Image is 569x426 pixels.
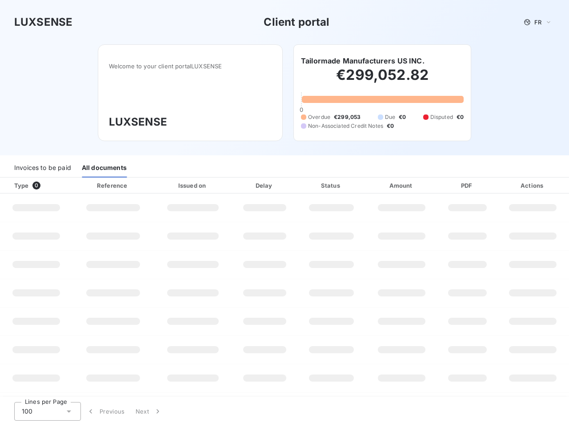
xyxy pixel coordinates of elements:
[234,181,296,190] div: Delay
[534,19,541,26] span: FR
[308,122,383,130] span: Non-Associated Credit Notes
[299,181,364,190] div: Status
[156,181,230,190] div: Issued on
[385,113,395,121] span: Due
[430,113,453,121] span: Disputed
[301,66,464,93] h2: €299,052.82
[130,402,168,421] button: Next
[9,181,70,190] div: Type
[308,113,330,121] span: Overdue
[498,181,567,190] div: Actions
[81,402,130,421] button: Previous
[14,159,71,177] div: Invoices to be paid
[457,113,464,121] span: €0
[334,113,361,121] span: €299,053
[22,407,32,416] span: 100
[301,55,425,66] h6: Tailormade Manufacturers US INC.
[300,106,303,113] span: 0
[82,159,127,177] div: All documents
[440,181,495,190] div: PDF
[387,122,394,130] span: €0
[97,182,127,189] div: Reference
[367,181,437,190] div: Amount
[14,14,72,30] h3: LUXSENSE
[109,63,272,70] span: Welcome to your client portal LUXSENSE
[32,181,40,189] span: 0
[399,113,406,121] span: €0
[109,114,272,130] h3: LUXSENSE
[264,14,329,30] h3: Client portal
